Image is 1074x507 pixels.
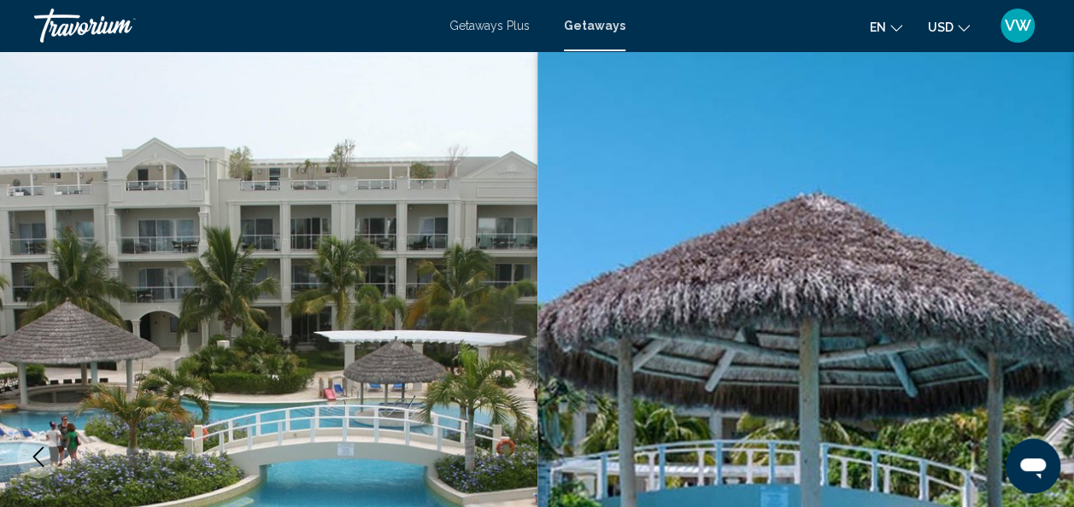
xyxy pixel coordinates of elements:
[17,435,60,478] button: Previous image
[564,19,625,32] a: Getaways
[870,20,886,34] span: en
[928,15,970,39] button: Change currency
[928,20,954,34] span: USD
[449,19,530,32] a: Getaways Plus
[995,8,1040,44] button: User Menu
[1014,435,1057,478] button: Next image
[870,15,902,39] button: Change language
[1006,439,1060,493] iframe: Button to launch messaging window
[1005,17,1031,34] span: VW
[34,9,432,43] a: Travorium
